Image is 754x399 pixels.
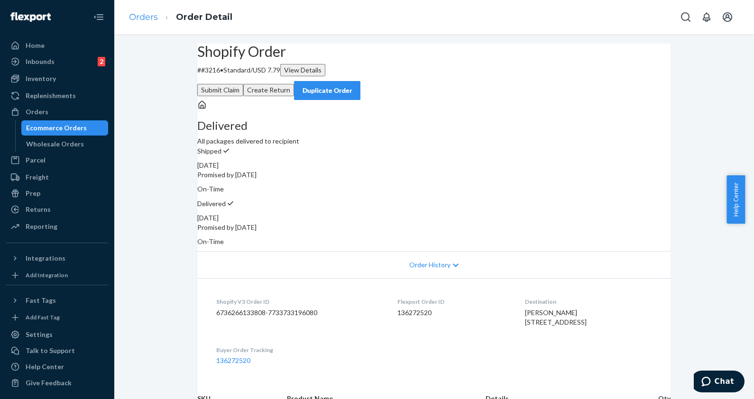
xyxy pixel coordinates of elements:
a: Wholesale Orders [21,136,109,152]
a: Parcel [6,153,108,168]
a: 136272520 [216,356,250,364]
div: Wholesale Orders [26,139,84,149]
div: Help Center [26,362,64,372]
button: Open Search Box [676,8,695,27]
a: Add Integration [6,270,108,281]
div: Freight [26,172,49,182]
iframe: Abre un widget desde donde se puede chatear con uno de los agentes [694,371,745,394]
div: Reporting [26,222,57,231]
div: Parcel [26,155,46,165]
button: Give Feedback [6,375,108,390]
div: Duplicate Order [302,86,352,95]
div: Replenishments [26,91,76,100]
dt: Flexport Order ID [397,298,509,306]
a: Add Fast Tag [6,312,108,323]
div: Add Integration [26,271,68,279]
div: Returns [26,205,51,214]
div: Prep [26,189,40,198]
a: Prep [6,186,108,201]
a: Inventory [6,71,108,86]
a: Orders [6,104,108,119]
div: Talk to Support [26,346,75,355]
a: Reporting [6,219,108,234]
dd: 6736266133808-7733733196080 [216,308,382,317]
div: View Details [284,65,322,75]
div: 2 [98,57,105,66]
button: Fast Tags [6,293,108,308]
a: Returns [6,202,108,217]
p: Shipped [197,146,671,156]
div: Ecommerce Orders [26,123,87,133]
img: Flexport logo [10,12,51,22]
div: Give Feedback [26,378,72,388]
div: Inbounds [26,57,55,66]
dt: Buyer Order Tracking [216,346,382,354]
span: Order History [409,260,451,270]
p: On-Time [197,237,671,246]
a: Settings [6,327,108,342]
div: [DATE] [197,161,671,170]
p: Promised by [DATE] [197,170,671,180]
div: Add Fast Tag [26,313,60,321]
div: All packages delivered to recipient [197,119,671,146]
button: Talk to Support [6,343,108,358]
dt: Shopify V3 Order ID [216,298,382,306]
button: Submit Claim [197,84,243,96]
span: Standard [223,66,250,74]
p: # #3216 / USD 7.79 [197,64,671,76]
p: On-Time [197,184,671,194]
h2: Shopify Order [197,44,671,59]
button: Open account menu [718,8,737,27]
div: Integrations [26,254,65,263]
div: Fast Tags [26,296,56,305]
dt: Destination [525,298,652,306]
div: [DATE] [197,213,671,223]
ol: breadcrumbs [121,3,240,31]
p: Promised by [DATE] [197,223,671,232]
a: Freight [6,170,108,185]
button: Integrations [6,251,108,266]
div: Inventory [26,74,56,83]
h3: Delivered [197,119,671,132]
a: Orders [129,12,158,22]
button: Duplicate Order [294,81,360,100]
div: Settings [26,330,53,339]
span: [PERSON_NAME] [STREET_ADDRESS] [525,308,587,326]
a: Help Center [6,359,108,374]
a: Order Detail [176,12,232,22]
button: View Details [280,64,325,76]
button: Open notifications [697,8,716,27]
button: Help Center [726,175,745,224]
a: Inbounds2 [6,54,108,69]
a: Home [6,38,108,53]
button: Create Return [243,84,294,96]
p: Delivered [197,199,671,209]
div: Orders [26,107,48,117]
dd: 136272520 [397,308,509,317]
a: Ecommerce Orders [21,120,109,136]
a: Replenishments [6,88,108,103]
span: • [220,66,223,74]
div: Home [26,41,45,50]
button: Close Navigation [89,8,108,27]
